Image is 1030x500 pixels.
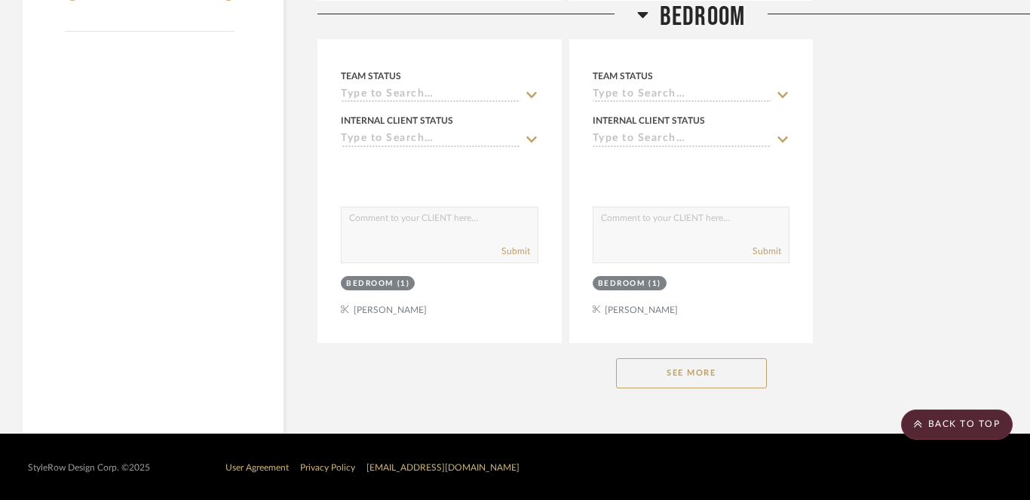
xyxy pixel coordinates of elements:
[616,358,767,388] button: See More
[346,278,394,290] div: Bedroom
[593,133,772,147] input: Type to Search…
[598,278,645,290] div: Bedroom
[901,410,1013,440] scroll-to-top-button: BACK TO TOP
[341,114,453,127] div: Internal Client Status
[593,88,772,103] input: Type to Search…
[753,244,781,258] button: Submit
[28,462,150,474] div: StyleRow Design Corp. ©2025
[341,133,520,147] input: Type to Search…
[366,463,520,472] a: [EMAIL_ADDRESS][DOMAIN_NAME]
[397,278,410,290] div: (1)
[341,88,520,103] input: Type to Search…
[341,69,401,83] div: Team Status
[501,244,530,258] button: Submit
[593,114,705,127] div: Internal Client Status
[225,463,289,472] a: User Agreement
[300,463,355,472] a: Privacy Policy
[648,278,661,290] div: (1)
[593,69,653,83] div: Team Status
